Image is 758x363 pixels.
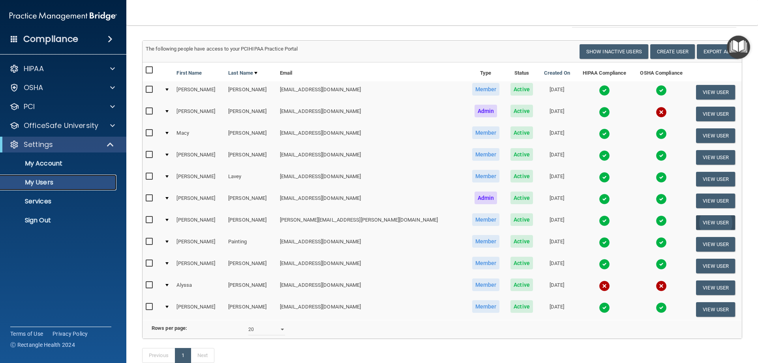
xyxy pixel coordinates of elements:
b: Rows per page: [152,325,187,331]
button: View User [696,85,735,100]
a: Last Name [228,68,257,78]
img: tick.e7d51cea.svg [599,85,610,96]
a: PCI [9,102,115,111]
span: Active [510,235,533,248]
span: Admin [475,192,497,204]
td: [PERSON_NAME] [173,299,225,320]
img: tick.e7d51cea.svg [656,150,667,161]
td: [DATE] [538,255,576,277]
td: [PERSON_NAME] [173,168,225,190]
p: Sign Out [5,216,113,224]
span: Active [510,213,533,226]
a: Created On [544,68,570,78]
img: tick.e7d51cea.svg [656,237,667,248]
span: Active [510,278,533,291]
a: Terms of Use [10,330,43,338]
span: Member [472,300,500,313]
button: View User [696,215,735,230]
img: cross.ca9f0e7f.svg [656,280,667,292]
span: Active [510,83,533,96]
td: [EMAIL_ADDRESS][DOMAIN_NAME] [277,233,466,255]
p: My Users [5,179,113,186]
span: Active [510,105,533,117]
img: tick.e7d51cea.svg [599,237,610,248]
td: [EMAIL_ADDRESS][DOMAIN_NAME] [277,168,466,190]
span: Member [472,213,500,226]
td: [DATE] [538,212,576,233]
td: [EMAIL_ADDRESS][DOMAIN_NAME] [277,299,466,320]
p: HIPAA [24,64,44,73]
img: tick.e7d51cea.svg [599,172,610,183]
td: [PERSON_NAME] [173,233,225,255]
span: Active [510,126,533,139]
p: OSHA [24,83,43,92]
img: tick.e7d51cea.svg [599,150,610,161]
span: Admin [475,105,497,117]
span: Member [472,126,500,139]
button: View User [696,280,735,295]
img: tick.e7d51cea.svg [599,128,610,139]
a: Privacy Policy [53,330,88,338]
td: Macy [173,125,225,147]
span: Member [472,83,500,96]
span: Member [472,257,500,269]
a: OSHA [9,83,115,92]
td: [PERSON_NAME] [225,125,277,147]
td: [DATE] [538,299,576,320]
td: [PERSON_NAME] [173,190,225,212]
span: Active [510,192,533,204]
button: View User [696,194,735,208]
button: View User [696,302,735,317]
td: [PERSON_NAME] [225,277,277,299]
td: Lavey [225,168,277,190]
th: Type [466,62,505,81]
p: My Account [5,160,113,167]
h4: Compliance [23,34,78,45]
a: HIPAA [9,64,115,73]
img: tick.e7d51cea.svg [656,128,667,139]
button: Create User [650,44,695,59]
td: [PERSON_NAME] [173,103,225,125]
td: [DATE] [538,233,576,255]
img: tick.e7d51cea.svg [656,302,667,313]
a: Next [191,348,214,363]
td: Painting [225,233,277,255]
td: [EMAIL_ADDRESS][DOMAIN_NAME] [277,125,466,147]
td: [DATE] [538,147,576,168]
button: View User [696,150,735,165]
img: tick.e7d51cea.svg [656,172,667,183]
span: Active [510,170,533,182]
td: [PERSON_NAME] [225,103,277,125]
td: [PERSON_NAME] [225,147,277,168]
td: [EMAIL_ADDRESS][DOMAIN_NAME] [277,190,466,212]
a: First Name [176,68,202,78]
span: Ⓒ Rectangle Health 2024 [10,341,75,349]
a: 1 [175,348,191,363]
td: [PERSON_NAME] [173,147,225,168]
img: tick.e7d51cea.svg [599,107,610,118]
td: [EMAIL_ADDRESS][DOMAIN_NAME] [277,255,466,277]
td: [DATE] [538,168,576,190]
img: tick.e7d51cea.svg [599,302,610,313]
td: [DATE] [538,125,576,147]
img: tick.e7d51cea.svg [599,194,610,205]
a: Export All [697,44,739,59]
td: [DATE] [538,81,576,103]
td: [EMAIL_ADDRESS][DOMAIN_NAME] [277,81,466,103]
td: [PERSON_NAME] [225,81,277,103]
button: View User [696,128,735,143]
iframe: Drift Widget Chat Controller [621,307,749,339]
td: [PERSON_NAME] [173,212,225,233]
p: Settings [24,140,53,149]
img: cross.ca9f0e7f.svg [656,107,667,118]
a: OfficeSafe University [9,121,115,130]
button: View User [696,107,735,121]
span: The following people have access to your PCIHIPAA Practice Portal [146,46,298,52]
td: [DATE] [538,190,576,212]
p: OfficeSafe University [24,121,98,130]
td: [PERSON_NAME] [173,255,225,277]
td: [PERSON_NAME] [225,212,277,233]
a: Previous [142,348,175,363]
th: Status [505,62,538,81]
button: View User [696,237,735,252]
